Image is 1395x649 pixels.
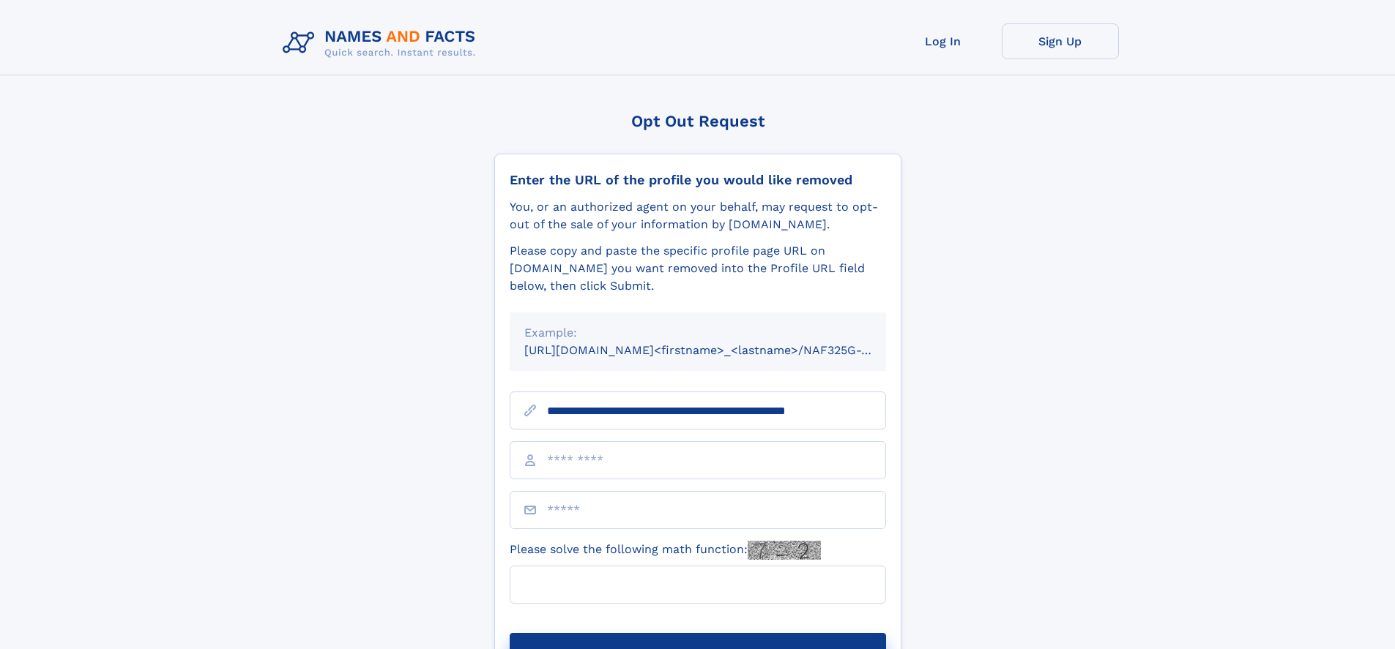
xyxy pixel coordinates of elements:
[524,324,871,342] div: Example:
[510,242,886,295] div: Please copy and paste the specific profile page URL on [DOMAIN_NAME] you want removed into the Pr...
[524,343,914,357] small: [URL][DOMAIN_NAME]<firstname>_<lastname>/NAF325G-xxxxxxxx
[510,198,886,233] div: You, or an authorized agent on your behalf, may request to opt-out of the sale of your informatio...
[510,172,886,188] div: Enter the URL of the profile you would like removed
[494,112,901,130] div: Opt Out Request
[510,541,821,560] label: Please solve the following math function:
[885,23,1002,59] a: Log In
[277,23,488,63] img: Logo Names and Facts
[1002,23,1119,59] a: Sign Up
